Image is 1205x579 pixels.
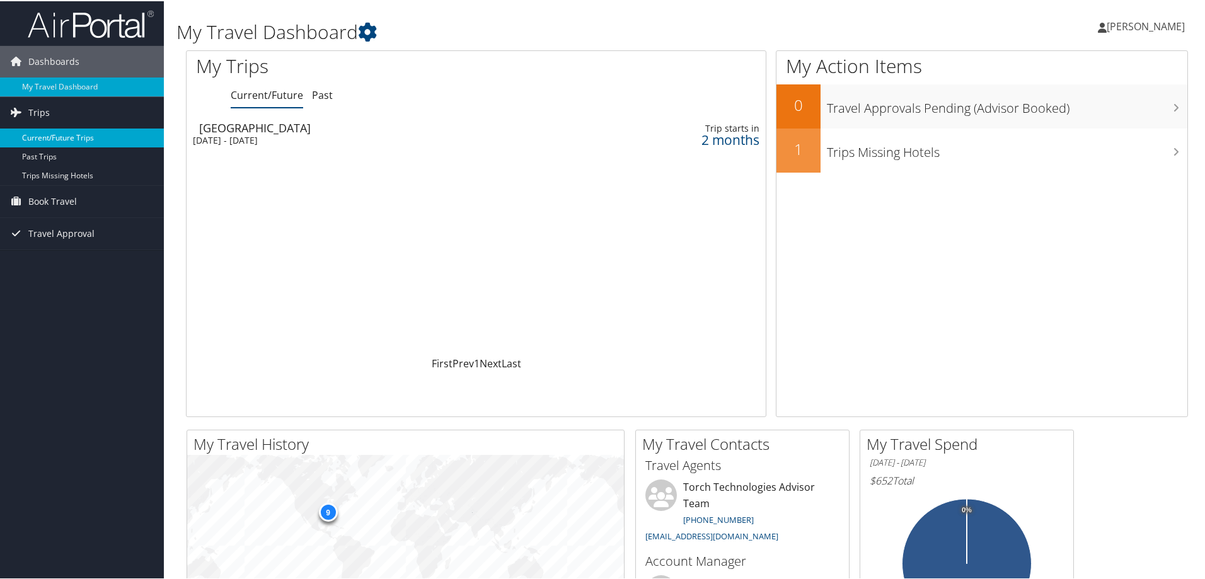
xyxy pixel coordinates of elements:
h6: Total [870,473,1064,486]
div: [DATE] - [DATE] [193,134,544,145]
a: [EMAIL_ADDRESS][DOMAIN_NAME] [645,529,778,541]
h2: My Travel Spend [867,432,1073,454]
h2: 0 [776,93,821,115]
span: [PERSON_NAME] [1107,18,1185,32]
h1: My Trips [196,52,515,78]
h3: Trips Missing Hotels [827,136,1187,160]
div: 9 [318,502,337,520]
h1: My Action Items [776,52,1187,78]
a: 1Trips Missing Hotels [776,127,1187,171]
h3: Account Manager [645,551,839,569]
span: $652 [870,473,892,486]
img: airportal-logo.png [28,8,154,38]
h3: Travel Agents [645,456,839,473]
span: Travel Approval [28,217,95,248]
a: 0Travel Approvals Pending (Advisor Booked) [776,83,1187,127]
a: First [432,355,453,369]
h3: Travel Approvals Pending (Advisor Booked) [827,92,1187,116]
h6: [DATE] - [DATE] [870,456,1064,467]
li: Torch Technologies Advisor Team [639,478,846,546]
h2: 1 [776,137,821,159]
div: Trip starts in [618,122,759,133]
a: Last [502,355,521,369]
a: Past [312,87,333,101]
tspan: 0% [962,505,972,513]
a: Next [480,355,502,369]
div: 2 months [618,133,759,144]
span: Book Travel [28,185,77,216]
span: Trips [28,96,50,127]
a: [PHONE_NUMBER] [683,513,754,524]
div: [GEOGRAPHIC_DATA] [199,121,550,132]
h2: My Travel History [193,432,624,454]
a: Prev [453,355,474,369]
h1: My Travel Dashboard [176,18,857,44]
a: Current/Future [231,87,303,101]
a: [PERSON_NAME] [1098,6,1197,44]
span: Dashboards [28,45,79,76]
h2: My Travel Contacts [642,432,849,454]
a: 1 [474,355,480,369]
